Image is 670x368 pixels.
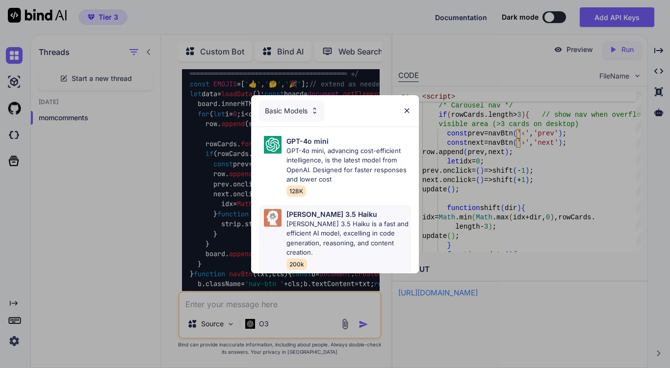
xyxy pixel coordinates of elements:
[264,136,282,154] img: Pick Models
[286,146,411,184] p: GPT-4o mini, advancing cost-efficient intelligence, is the latest model from OpenAI. Designed for...
[259,100,325,122] div: Basic Models
[286,209,377,219] p: [PERSON_NAME] 3.5 Haiku
[403,106,411,115] img: close
[286,136,329,146] p: GPT-4o mini
[264,209,282,227] img: Pick Models
[310,106,319,115] img: Pick Models
[286,219,411,258] p: [PERSON_NAME] 3.5 Haiku is a fast and efficient AI model, excelling in code generation, reasoning...
[286,259,307,270] span: 200k
[286,185,306,197] span: 128K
